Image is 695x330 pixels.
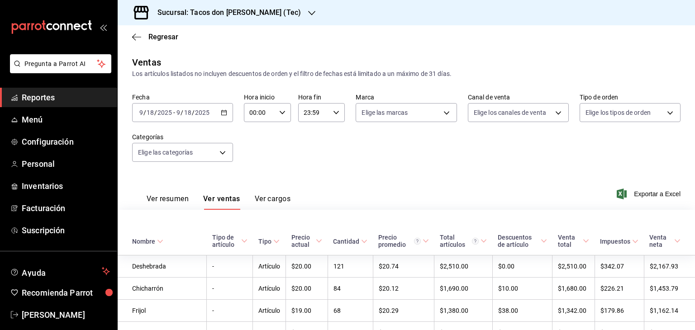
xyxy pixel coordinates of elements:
span: Elige las categorías [138,148,193,157]
td: Frijol [118,300,207,322]
label: Tipo de orden [580,94,681,100]
span: Descuentos de artículo [498,234,547,248]
div: Descuentos de artículo [498,234,538,248]
button: Ver resumen [147,194,189,210]
td: $1,380.00 [434,300,493,322]
td: Artículo [253,278,286,300]
label: Fecha [132,94,233,100]
td: $2,510.00 [552,255,595,278]
span: [PERSON_NAME] [22,309,110,321]
span: Recomienda Parrot [22,287,110,299]
div: Cantidad [333,238,359,245]
td: $179.86 [595,300,644,322]
span: / [143,109,146,116]
span: Total artículos [440,234,487,248]
input: -- [176,109,181,116]
label: Hora inicio [244,94,291,100]
div: Nombre [132,238,155,245]
span: Cantidad [333,238,367,245]
td: Artículo [253,300,286,322]
div: Ventas [132,56,161,69]
span: Configuración [22,136,110,148]
input: ---- [157,109,172,116]
span: Elige los canales de venta [474,108,546,117]
td: $20.00 [286,255,328,278]
td: $2,167.93 [644,255,695,278]
td: $10.00 [492,278,552,300]
span: Precio actual [291,234,322,248]
span: Elige los tipos de orden [586,108,651,117]
td: Deshebrada [118,255,207,278]
button: Regresar [132,33,178,41]
span: Nombre [132,238,163,245]
span: - [173,109,175,116]
a: Pregunta a Parrot AI [6,66,111,75]
td: $20.29 [373,300,434,322]
label: Categorías [132,134,233,140]
td: $1,342.00 [552,300,595,322]
td: Chicharrón [118,278,207,300]
span: / [154,109,157,116]
span: Venta neta [649,234,681,248]
span: Venta total [558,234,589,248]
span: Pregunta a Parrot AI [24,59,97,69]
td: $20.00 [286,278,328,300]
td: $0.00 [492,255,552,278]
div: Impuestos [600,238,630,245]
span: Suscripción [22,224,110,236]
span: Facturación [22,202,110,214]
td: 121 [328,255,373,278]
label: Marca [356,94,457,100]
svg: El total artículos considera cambios de precios en los artículos así como costos adicionales por ... [472,238,479,245]
div: Precio actual [291,234,314,248]
td: $342.07 [595,255,644,278]
span: Personal [22,158,110,170]
button: Ver ventas [203,194,240,210]
td: - [207,300,253,322]
span: Tipo [258,238,280,245]
td: 84 [328,278,373,300]
td: $20.74 [373,255,434,278]
button: Exportar a Excel [619,189,681,199]
input: -- [139,109,143,116]
span: Inventarios [22,180,110,192]
div: Tipo de artículo [212,234,239,248]
td: $226.21 [595,278,644,300]
span: Impuestos [600,238,638,245]
span: / [181,109,183,116]
div: Venta total [558,234,581,248]
button: open_drawer_menu [100,24,107,31]
input: -- [184,109,192,116]
div: navigation tabs [147,194,290,210]
td: $1,680.00 [552,278,595,300]
button: Ver cargos [255,194,291,210]
td: $1,162.14 [644,300,695,322]
td: $19.00 [286,300,328,322]
td: Artículo [253,255,286,278]
span: Menú [22,113,110,126]
span: / [192,109,195,116]
span: Ayuda [22,266,98,277]
input: -- [146,109,154,116]
td: $20.12 [373,278,434,300]
button: Pregunta a Parrot AI [10,54,111,73]
div: Precio promedio [378,234,420,248]
span: Reportes [22,91,110,104]
label: Canal de venta [468,94,569,100]
svg: Precio promedio = Total artículos / cantidad [414,238,421,245]
td: $38.00 [492,300,552,322]
input: ---- [195,109,210,116]
div: Total artículos [440,234,479,248]
span: Precio promedio [378,234,428,248]
label: Hora fin [298,94,345,100]
div: Venta neta [649,234,672,248]
div: Tipo [258,238,271,245]
td: - [207,278,253,300]
span: Regresar [148,33,178,41]
td: $1,453.79 [644,278,695,300]
td: $1,690.00 [434,278,493,300]
td: 68 [328,300,373,322]
td: - [207,255,253,278]
span: Tipo de artículo [212,234,248,248]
